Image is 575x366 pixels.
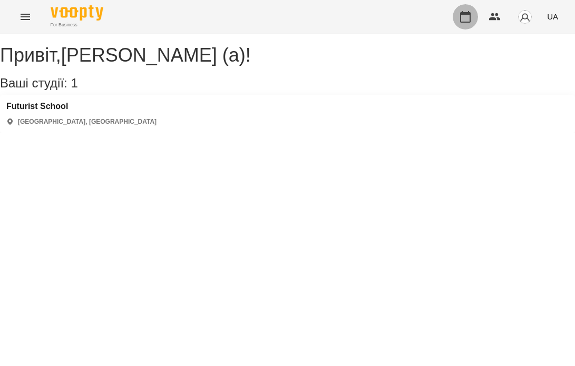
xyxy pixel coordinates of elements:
span: UA [547,11,558,22]
span: For Business [51,22,103,28]
img: avatar_s.png [518,9,532,24]
button: Menu [13,4,38,29]
button: UA [543,7,562,26]
img: Voopty Logo [51,5,103,21]
p: [GEOGRAPHIC_DATA], [GEOGRAPHIC_DATA] [18,117,157,126]
span: 1 [71,76,77,90]
a: Futurist School [6,102,157,111]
